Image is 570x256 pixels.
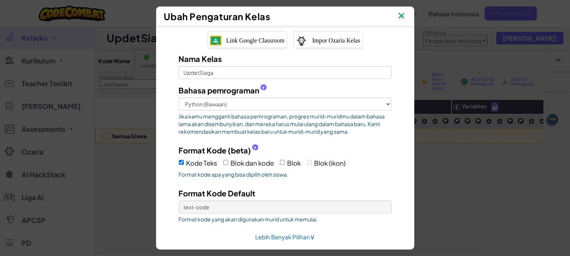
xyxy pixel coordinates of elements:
span: Nama Kelas [179,54,222,63]
input: Blok (ikon) [307,160,312,165]
span: Blok [287,159,301,167]
span: Format Kode Default [179,188,256,198]
img: IconGoogleClassroom.svg [210,36,221,46]
input: Blok [280,160,285,165]
span: Bahasa pemrograman [179,85,260,96]
span: ? [253,145,256,152]
img: IconClose.svg [396,11,406,22]
span: Kode Teks [186,159,218,167]
input: Kode Teks [179,160,184,165]
span: Jika kamu mengganti bahasa pemrograman, progres murid-muridmu dalam bahasa lama akan disembunyika... [179,112,392,135]
span: Blok (ikon) [314,159,346,167]
span: Link Google Classroom [226,37,285,44]
span: Blok dan kode [231,159,274,167]
span: ∨ [310,232,315,241]
a: Lebih Banyak Pilihan [255,233,315,240]
span: Ubah Pengaturan Kelas [164,11,270,22]
span: Impor Ozaria Kelas [312,37,360,44]
span: Format kode apa yang bisa dipilih oleh siswa. [179,171,392,178]
input: Blok dan kode [223,160,228,165]
span: Format kode yang akan digunakan murid untuk memulai. [179,215,392,223]
img: ozaria-logo.png [296,35,307,46]
span: Format Kode (beta) [179,145,251,156]
span: ? [262,85,265,92]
